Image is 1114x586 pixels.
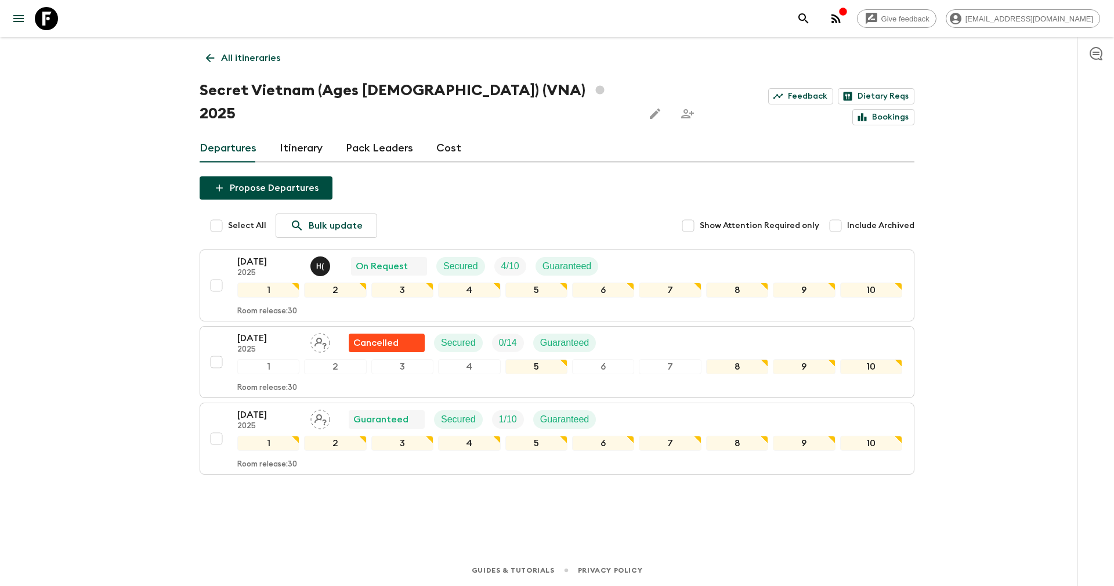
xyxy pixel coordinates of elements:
a: Feedback [768,88,833,104]
span: Share this itinerary [676,102,699,125]
a: Dietary Reqs [838,88,914,104]
p: 2025 [237,422,301,431]
div: 1 [237,359,299,374]
button: H( [310,256,332,276]
div: 10 [840,359,902,374]
div: 1 [237,283,299,298]
p: Room release: 30 [237,307,297,316]
p: All itineraries [221,51,280,65]
p: H ( [316,262,324,271]
div: 8 [706,283,768,298]
div: 4 [438,283,500,298]
button: Edit this itinerary [643,102,667,125]
div: 5 [505,283,567,298]
div: 3 [371,436,433,451]
div: 9 [773,436,835,451]
p: 2025 [237,269,301,278]
p: [DATE] [237,408,301,422]
div: 7 [639,436,701,451]
div: 6 [572,436,634,451]
p: Secured [441,336,476,350]
span: Show Attention Required only [700,220,819,231]
span: Assign pack leader [310,413,330,422]
p: Guaranteed [540,413,589,426]
div: 4 [438,359,500,374]
span: [EMAIL_ADDRESS][DOMAIN_NAME] [959,15,1099,23]
a: Itinerary [280,135,323,162]
div: Trip Fill [492,334,524,352]
p: Secured [441,413,476,426]
button: [DATE]2025Assign pack leaderFlash Pack cancellationSecuredTrip FillGuaranteed12345678910Room rele... [200,326,914,398]
div: Secured [436,257,485,276]
p: Room release: 30 [237,460,297,469]
div: 5 [505,359,567,374]
div: Flash Pack cancellation [349,334,425,352]
div: 3 [371,283,433,298]
span: Include Archived [847,220,914,231]
div: 9 [773,283,835,298]
a: All itineraries [200,46,287,70]
div: 8 [706,436,768,451]
p: [DATE] [237,331,301,345]
div: 2 [304,359,366,374]
div: 10 [840,283,902,298]
span: Hai (Le Mai) Nhat [310,260,332,269]
button: search adventures [792,7,815,30]
p: Guaranteed [542,259,592,273]
a: Departures [200,135,256,162]
p: Room release: 30 [237,384,297,393]
div: [EMAIL_ADDRESS][DOMAIN_NAME] [946,9,1100,28]
a: Cost [436,135,461,162]
a: Pack Leaders [346,135,413,162]
div: 6 [572,283,634,298]
p: On Request [356,259,408,273]
p: Guaranteed [353,413,408,426]
div: 2 [304,436,366,451]
a: Guides & Tutorials [472,564,555,577]
button: Propose Departures [200,176,332,200]
div: 8 [706,359,768,374]
button: menu [7,7,30,30]
p: [DATE] [237,255,301,269]
span: Select All [228,220,266,231]
p: Bulk update [309,219,363,233]
div: 5 [505,436,567,451]
div: Secured [434,334,483,352]
div: 7 [639,359,701,374]
p: 2025 [237,345,301,355]
p: 1 / 10 [499,413,517,426]
div: 9 [773,359,835,374]
span: Assign pack leader [310,337,330,346]
div: 3 [371,359,433,374]
div: 7 [639,283,701,298]
div: 10 [840,436,902,451]
div: 6 [572,359,634,374]
a: Privacy Policy [578,564,642,577]
a: Bulk update [276,214,377,238]
div: Trip Fill [494,257,526,276]
button: [DATE]2025Hai (Le Mai) NhatOn RequestSecuredTrip FillGuaranteed12345678910Room release:30 [200,249,914,321]
p: 0 / 14 [499,336,517,350]
button: [DATE]2025Assign pack leaderGuaranteedSecuredTrip FillGuaranteed12345678910Room release:30 [200,403,914,475]
h1: Secret Vietnam (Ages [DEMOGRAPHIC_DATA]) (VNA) 2025 [200,79,634,125]
div: Secured [434,410,483,429]
div: 2 [304,283,366,298]
a: Give feedback [857,9,936,28]
p: 4 / 10 [501,259,519,273]
span: Give feedback [875,15,936,23]
div: 4 [438,436,500,451]
p: Guaranteed [540,336,589,350]
p: Secured [443,259,478,273]
p: Cancelled [353,336,399,350]
div: 1 [237,436,299,451]
a: Bookings [852,109,914,125]
div: Trip Fill [492,410,524,429]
